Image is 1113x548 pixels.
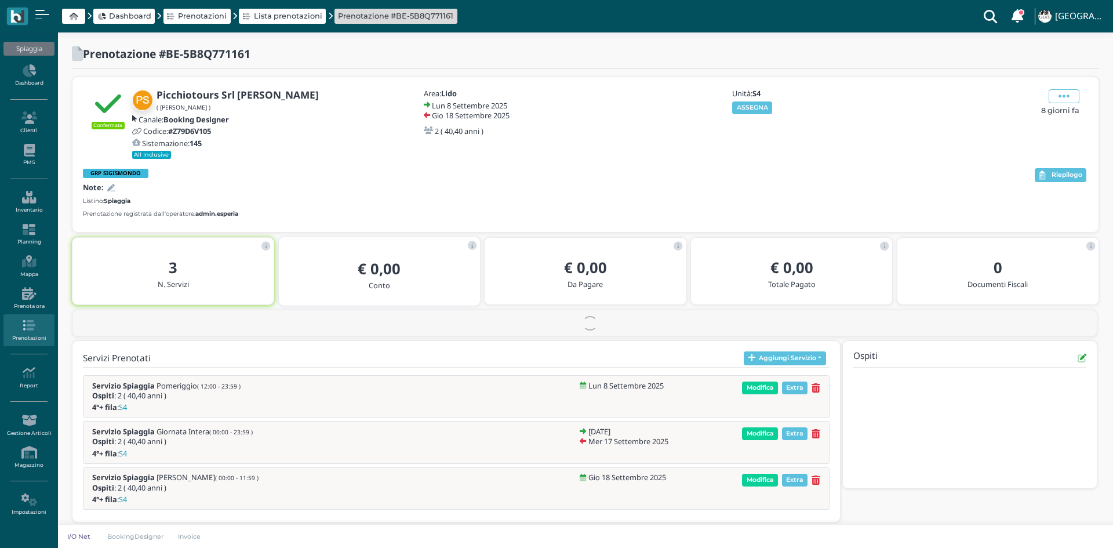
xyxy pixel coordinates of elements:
span: Extra [782,427,808,440]
h5: [DATE] [588,427,610,436]
img: ... [1038,10,1051,23]
b: S4 [752,88,761,99]
b: Ospiti [92,436,114,447]
h5: Documenti Fiscali [907,280,1089,288]
small: ( 12:00 - 23:59 ) [197,382,241,390]
img: logo [10,10,24,23]
h2: Prenotazione #BE-5B8Q771161 [83,48,250,60]
a: Dashboard [3,60,54,92]
a: Report [3,362,54,394]
b: Servizio Spiaggia [92,380,155,391]
h5: Area: [424,89,545,97]
small: ( [PERSON_NAME] ) [157,103,210,111]
a: BookingDesigner [100,532,171,541]
b: 0 [994,257,1002,278]
b: Servizio Spiaggia [92,472,155,482]
h4: [GEOGRAPHIC_DATA] [1055,12,1106,21]
a: Mappa [3,251,54,282]
b: 4°+ fila [92,494,117,505]
b: € 0,00 [770,257,813,278]
b: GRP SIGISMONDO [90,169,141,177]
div: Spiaggia [3,42,54,56]
p: I/O Net [65,532,93,541]
a: Magazzino [3,441,54,473]
b: Note: [83,182,104,193]
a: Impostazioni [3,489,54,521]
button: ASSEGNA [732,101,772,114]
b: Ospiti [92,482,114,493]
a: PMS [3,139,54,171]
h5: Codice: [143,127,211,135]
span: 8 giorni fa [1041,105,1079,116]
span: Riepilogo [1052,171,1082,179]
span: Extra [782,382,808,394]
a: Prenotazioni [167,10,227,21]
b: Lido [441,88,457,99]
span: Giornata Intera [157,427,253,436]
h5: Gio 18 Settembre 2025 [432,111,510,119]
span: Lista prenotazioni [254,10,322,21]
b: Servizio Spiaggia [92,426,155,437]
h5: : [92,495,237,503]
h5: 2 ( 40,40 anni ) [435,127,483,135]
a: Dashboard [97,10,151,21]
a: Inventario [3,186,54,218]
small: ( 00:00 - 11:59 ) [215,474,259,482]
h5: Totale Pagato [700,280,883,288]
span: S4 [119,449,127,458]
h4: Ospiti [853,351,878,365]
b: 145 [190,138,202,148]
b: admin.esperia [195,210,238,217]
span: Modifica [742,474,778,487]
b: € 0,00 [564,257,607,278]
button: Riepilogo [1035,168,1086,182]
h5: Canale: [139,115,229,124]
h5: Mer 17 Settembre 2025 [588,437,668,445]
h5: Da Pagare [494,280,676,288]
h5: : 2 ( 40,40 anni ) [92,391,241,400]
img: Picchiotours Srl Cagnoli Marisa [132,90,153,111]
b: 4°+ fila [92,448,117,459]
a: Codice:#Z79D6V105 [132,127,211,135]
a: Prenota ora [3,282,54,314]
span: Modifica [742,427,778,440]
span: Dashboard [109,10,151,21]
a: Gestione Articoli [3,409,54,441]
span: Modifica [742,382,778,394]
span: S4 [119,403,127,411]
a: Planning [3,219,54,251]
h5: Unità: [732,89,854,97]
h5: Gio 18 Settembre 2025 [588,473,666,481]
small: Prenotazione registrata dall'operatore: [83,209,238,218]
span: Prenotazioni [178,10,227,21]
a: ... [GEOGRAPHIC_DATA] [1036,2,1106,30]
small: Listino: [83,197,130,205]
b: Picchiotours Srl [PERSON_NAME] [157,88,319,101]
b: Ospiti [92,390,114,401]
a: Clienti [3,107,54,139]
span: [PERSON_NAME] [157,473,259,481]
h5: Lun 8 Settembre 2025 [432,101,507,110]
b: Booking Designer [163,114,229,125]
span: S4 [119,495,127,503]
a: Invoice [171,532,209,541]
h5: Sistemazione: [142,139,202,147]
h5: : [92,403,237,411]
b: € 0,00 [358,259,401,279]
a: Lista prenotazioni [243,10,322,21]
iframe: Help widget launcher [1031,512,1103,538]
h5: : 2 ( 40,40 anni ) [92,437,253,445]
h4: Servizi Prenotati [83,354,151,364]
span: Extra [782,474,808,487]
b: #Z79D6V105 [168,126,211,136]
small: Confermata [92,122,125,129]
button: Aggiungi Servizio [744,351,826,365]
h5: Conto [288,281,471,289]
small: All Inclusive [132,151,172,159]
a: Prenotazione #BE-5B8Q771161 [338,10,453,21]
a: Prenotazioni [3,314,54,346]
h5: : 2 ( 40,40 anni ) [92,484,259,492]
h5: Lun 8 Settembre 2025 [588,382,664,390]
b: Spiaggia [104,197,130,205]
